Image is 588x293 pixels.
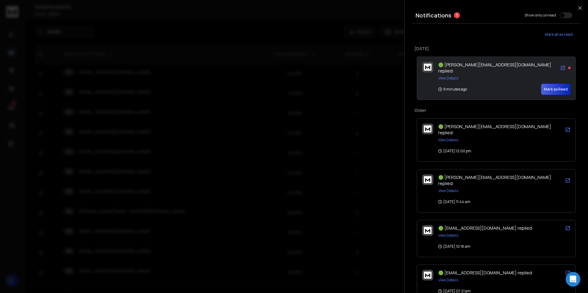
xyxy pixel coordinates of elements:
[10,10,15,15] img: logo_orange.svg
[414,46,578,52] p: [DATE]
[424,227,432,234] img: logo
[545,32,573,37] span: Mark all as read
[438,138,458,143] button: View Details
[438,76,458,81] button: View Details
[525,13,556,18] label: Show only unread
[438,188,458,193] button: View Details
[17,10,30,15] div: v 4.0.25
[68,36,102,40] div: Keyword (traffico)
[25,35,30,40] img: tab_domain_overview_orange.svg
[438,225,533,231] span: 🟢 [EMAIL_ADDRESS][DOMAIN_NAME] replied:
[414,107,578,113] p: Older
[10,16,15,21] img: website_grey.svg
[566,272,580,287] div: Open Intercom Messenger
[438,87,467,92] p: 9 minutes ago
[424,64,432,71] img: logo
[32,36,47,40] div: Dominio
[424,176,432,183] img: logo
[438,124,551,135] span: 🟢 [PERSON_NAME][EMAIL_ADDRESS][DOMAIN_NAME] replied:
[454,12,460,18] span: 1
[416,11,451,20] h3: Notifications
[438,174,551,186] span: 🟢 [PERSON_NAME][EMAIL_ADDRESS][DOMAIN_NAME] replied:
[438,233,458,238] button: View Details
[438,244,470,249] p: [DATE] 10:16 am
[541,84,571,95] button: Mark as Read
[438,199,470,204] p: [DATE] 11:44 am
[16,16,45,21] div: Dominio: [URL]
[424,125,432,132] img: logo
[424,272,432,279] img: logo
[438,278,458,283] button: View Details
[438,270,533,276] span: 🟢 [EMAIL_ADDRESS][DOMAIN_NAME] replied:
[62,35,66,40] img: tab_keywords_by_traffic_grey.svg
[438,62,551,74] span: 🟢 [PERSON_NAME][EMAIL_ADDRESS][DOMAIN_NAME] replied:
[438,149,471,154] p: [DATE] 12:00 pm
[537,28,581,41] button: Mark all as read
